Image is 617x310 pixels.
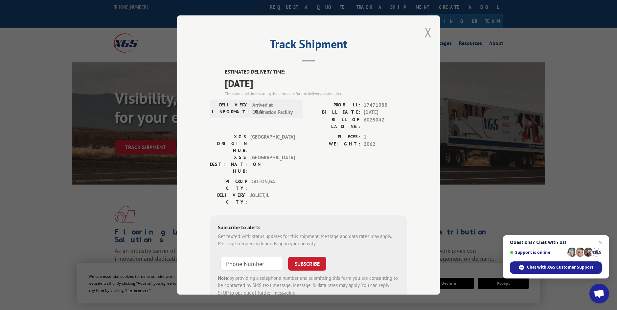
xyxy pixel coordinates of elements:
[210,133,247,154] label: XGS ORIGIN HUB:
[225,76,407,91] span: [DATE]
[308,116,360,130] label: BILL OF LADING:
[210,39,407,52] h2: Track Shipment
[596,238,604,246] span: Close chat
[210,192,247,206] label: DELIVERY CITY:
[210,154,247,175] label: XGS DESTINATION HUB:
[510,240,602,245] span: Questions? Chat with us!
[210,178,247,192] label: PICKUP CITY:
[250,133,295,154] span: [GEOGRAPHIC_DATA]
[218,275,399,297] div: by providing a telephone number and submitting this form you are consenting to be contacted by SM...
[364,133,407,141] span: 1
[364,116,407,130] span: 6025042
[527,264,593,270] span: Chat with XGS Customer Support
[252,101,297,116] span: Arrived at Destination Facility
[250,154,295,175] span: [GEOGRAPHIC_DATA]
[364,109,407,116] span: [DATE]
[250,192,295,206] span: JOLIET , IL
[364,141,407,148] span: 2062
[308,133,360,141] label: PIECES:
[308,101,360,109] label: PROBILL:
[308,109,360,116] label: BILL DATE:
[225,68,407,76] label: ESTIMATED DELIVERY TIME:
[510,261,602,274] div: Chat with XGS Customer Support
[218,233,399,248] div: Get texted with status updates for this shipment. Message and data rates may apply. Message frequ...
[288,257,326,271] button: SUBSCRIBE
[220,257,283,271] input: Phone Number
[250,178,295,192] span: DALTON , GA
[589,284,609,303] div: Open chat
[218,223,399,233] div: Subscribe to alerts
[510,250,565,255] span: Support is online
[308,141,360,148] label: WEIGHT:
[424,24,432,41] button: Close modal
[364,101,407,109] span: 17471088
[225,91,407,97] div: The estimated time is using the time zone for the delivery destination.
[218,275,229,281] strong: Note:
[212,101,249,116] label: DELIVERY INFORMATION:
